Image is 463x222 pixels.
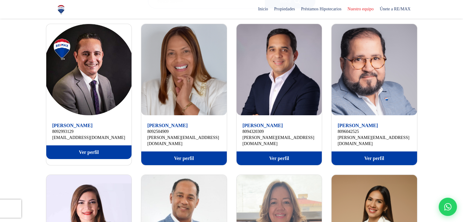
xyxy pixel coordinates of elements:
[331,24,417,115] img: Alberto Francis
[298,5,345,14] span: Préstamos Hipotecarios
[338,135,411,147] a: [PERSON_NAME][EMAIL_ADDRESS][DOMAIN_NAME]
[243,123,283,128] a: [PERSON_NAME]
[141,24,227,115] img: Aida Franco
[243,129,316,135] a: 8094320309
[338,129,411,135] a: 8096042525
[147,129,221,135] a: 8092504909
[377,5,413,14] span: Únete a RE/MAX
[147,123,188,128] a: [PERSON_NAME]
[52,129,126,135] a: 8092993129
[141,151,227,165] a: Ver perfil
[237,151,322,165] a: Ver perfil
[237,24,322,115] img: Alberto Bogaert
[46,145,132,159] a: Ver perfil
[52,123,93,128] a: [PERSON_NAME]
[147,135,221,147] a: [PERSON_NAME][EMAIL_ADDRESS][DOMAIN_NAME]
[331,151,417,165] a: Ver perfil
[255,5,271,14] span: Inicio
[338,123,378,128] a: [PERSON_NAME]
[56,4,66,15] img: Logo de REMAX
[46,24,132,115] img: Abrahan Batista
[271,5,298,14] span: Propiedades
[52,135,126,141] a: [EMAIL_ADDRESS][DOMAIN_NAME]
[344,5,377,14] span: Nuestro equipo
[243,135,316,147] a: [PERSON_NAME][EMAIL_ADDRESS][DOMAIN_NAME]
